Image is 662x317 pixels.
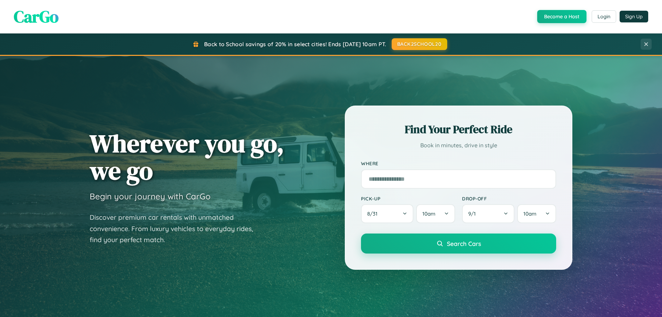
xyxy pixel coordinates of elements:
span: 10am [523,210,536,217]
label: Where [361,161,556,167]
label: Drop-off [462,196,556,201]
p: Book in minutes, drive in style [361,140,556,150]
h1: Wherever you go, we go [90,130,284,184]
button: 10am [517,204,556,223]
button: 9/1 [462,204,514,223]
span: 10am [422,210,435,217]
label: Pick-up [361,196,455,201]
button: BACK2SCHOOL20 [392,38,447,50]
span: 9 / 1 [468,210,479,217]
h2: Find Your Perfect Ride [361,122,556,137]
h3: Begin your journey with CarGo [90,191,211,201]
button: Login [592,10,616,23]
p: Discover premium car rentals with unmatched convenience. From luxury vehicles to everyday rides, ... [90,212,262,246]
button: 10am [416,204,455,223]
button: 8/31 [361,204,413,223]
span: CarGo [14,5,59,28]
span: Search Cars [447,240,481,247]
button: Become a Host [537,10,586,23]
span: Back to School savings of 20% in select cities! Ends [DATE] 10am PT. [204,41,386,48]
span: 8 / 31 [367,210,381,217]
button: Search Cars [361,234,556,254]
button: Sign Up [620,11,648,22]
